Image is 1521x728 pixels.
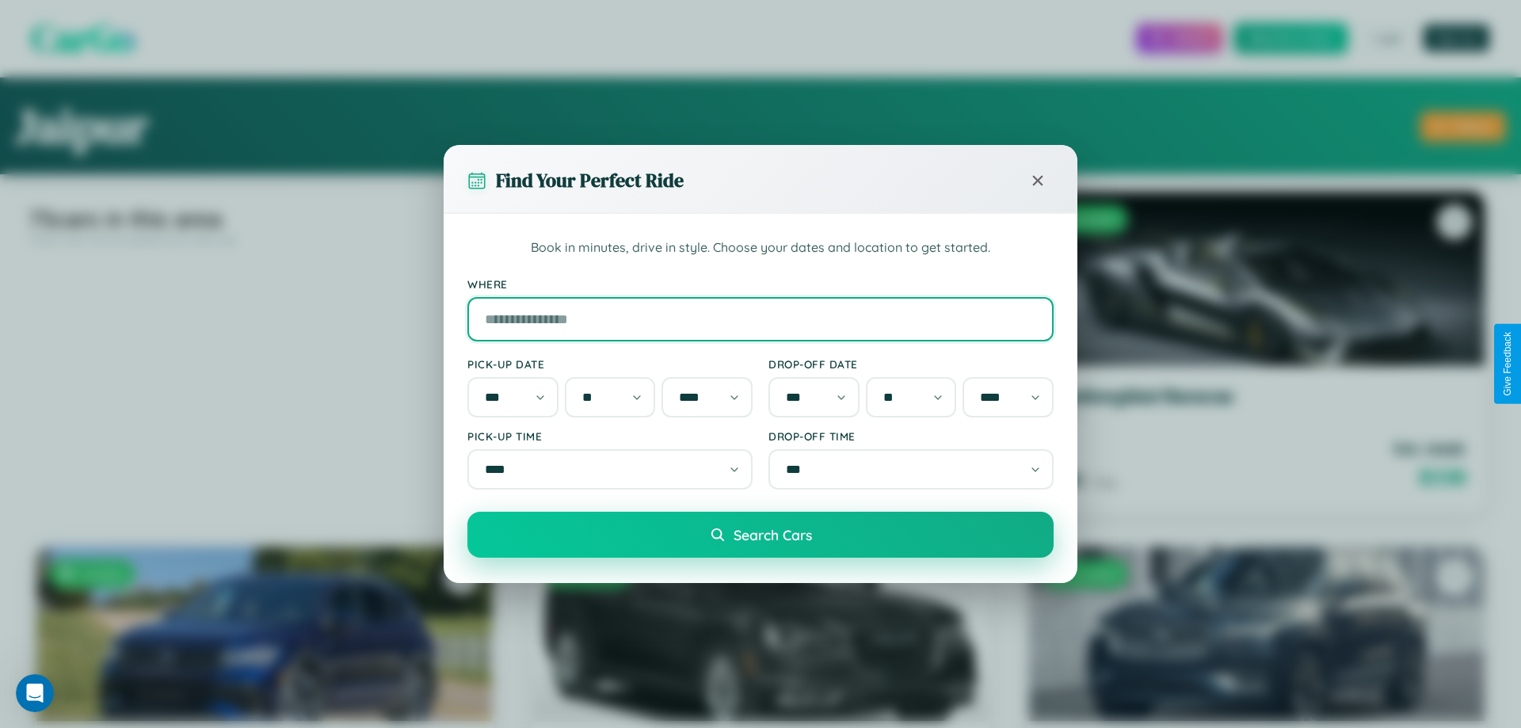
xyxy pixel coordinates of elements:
label: Drop-off Date [768,357,1054,371]
label: Where [467,277,1054,291]
h3: Find Your Perfect Ride [496,167,684,193]
label: Pick-up Time [467,429,753,443]
p: Book in minutes, drive in style. Choose your dates and location to get started. [467,238,1054,258]
button: Search Cars [467,512,1054,558]
label: Pick-up Date [467,357,753,371]
span: Search Cars [734,526,812,543]
label: Drop-off Time [768,429,1054,443]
